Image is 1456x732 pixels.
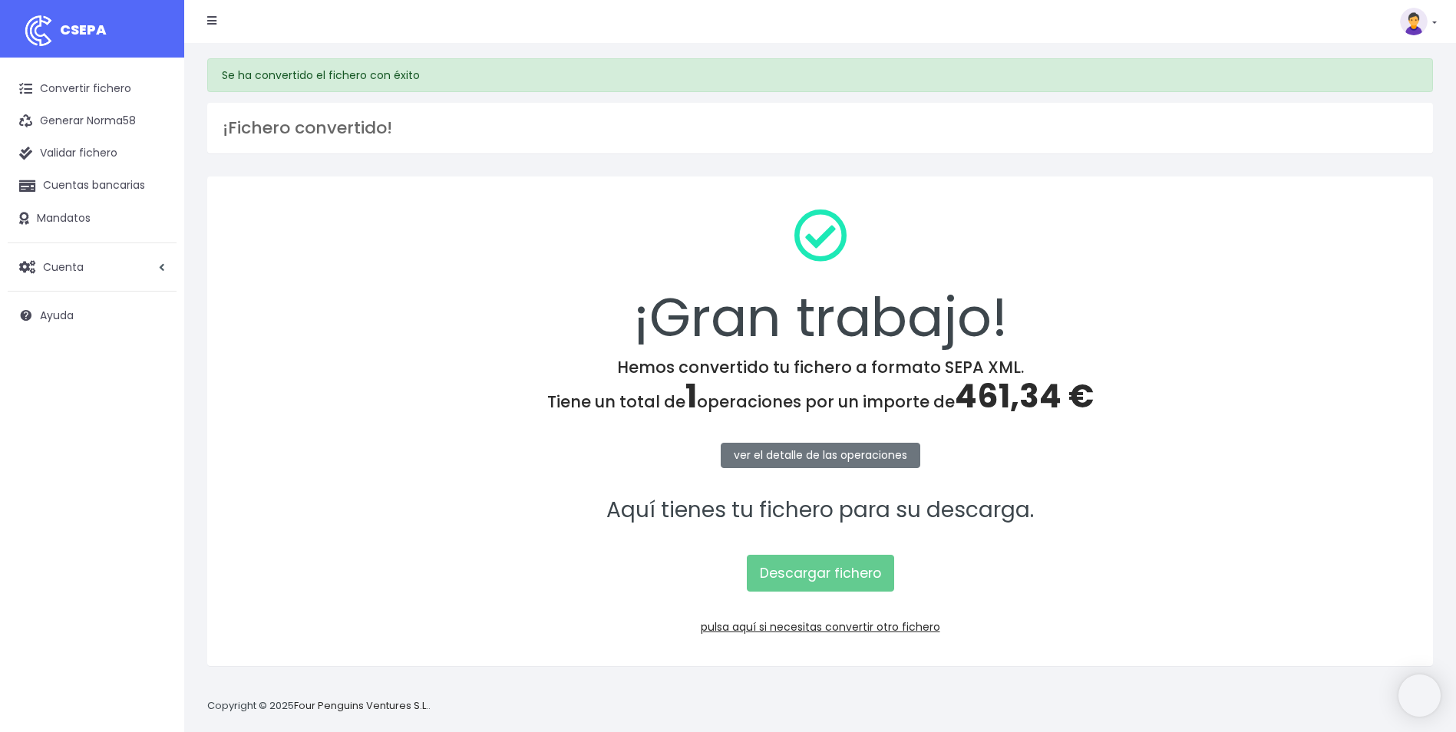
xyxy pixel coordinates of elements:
[227,196,1413,358] div: ¡Gran trabajo!
[721,443,920,468] a: ver el detalle de las operaciones
[294,698,428,713] a: Four Penguins Ventures S.L.
[8,203,177,235] a: Mandatos
[207,58,1433,92] div: Se ha convertido el fichero con éxito
[60,20,107,39] span: CSEPA
[955,374,1094,419] span: 461,34 €
[685,374,697,419] span: 1
[40,308,74,323] span: Ayuda
[8,251,177,283] a: Cuenta
[8,105,177,137] a: Generar Norma58
[8,170,177,202] a: Cuentas bancarias
[701,619,940,635] a: pulsa aquí si necesitas convertir otro fichero
[747,555,894,592] a: Descargar fichero
[227,358,1413,416] h4: Hemos convertido tu fichero a formato SEPA XML. Tiene un total de operaciones por un importe de
[19,12,58,50] img: logo
[8,73,177,105] a: Convertir fichero
[8,137,177,170] a: Validar fichero
[227,493,1413,528] p: Aquí tienes tu fichero para su descarga.
[207,698,431,714] p: Copyright © 2025 .
[8,299,177,331] a: Ayuda
[223,118,1418,138] h3: ¡Fichero convertido!
[43,259,84,274] span: Cuenta
[1400,8,1428,35] img: profile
